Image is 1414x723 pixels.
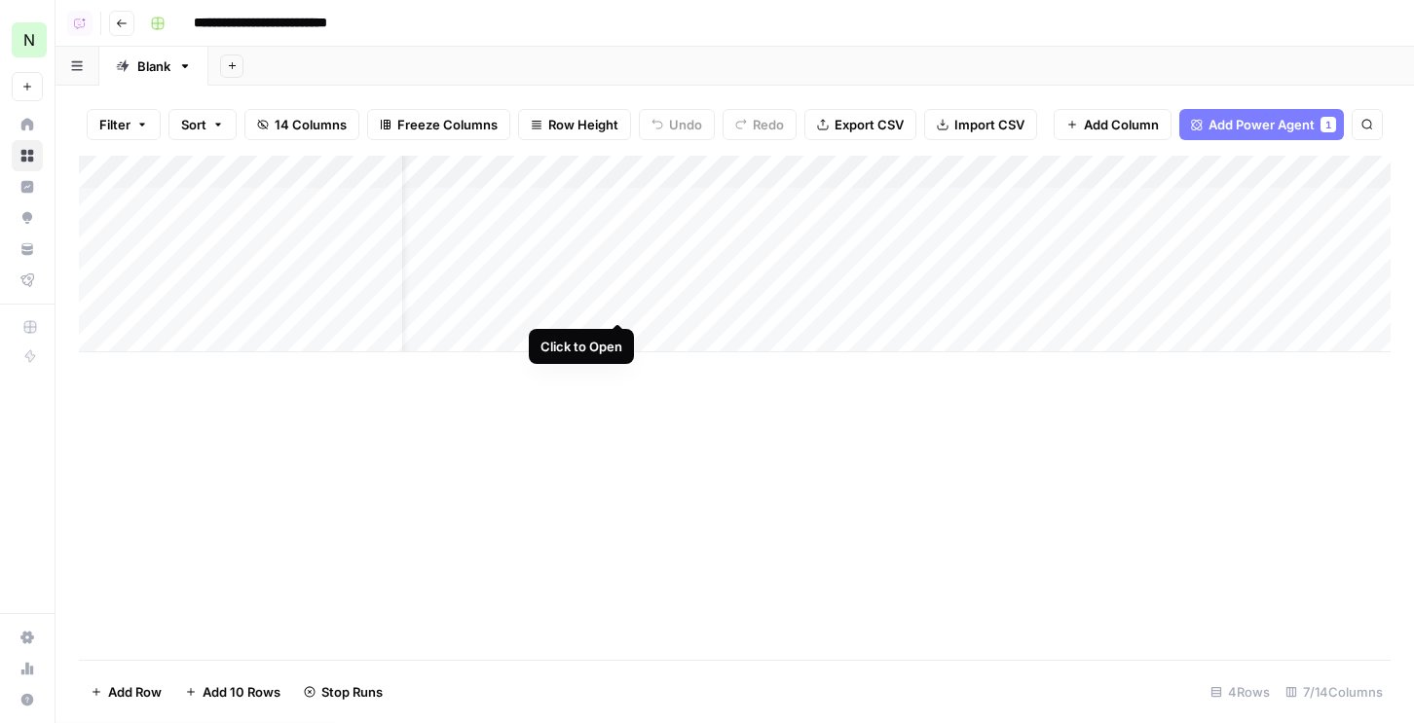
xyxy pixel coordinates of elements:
[321,682,383,702] span: Stop Runs
[924,109,1037,140] button: Import CSV
[723,109,797,140] button: Redo
[12,202,43,234] a: Opportunities
[99,115,130,134] span: Filter
[1179,109,1344,140] button: Add Power Agent1
[954,115,1024,134] span: Import CSV
[12,265,43,296] a: Flightpath
[12,234,43,265] a: Your Data
[548,115,618,134] span: Row Height
[181,115,206,134] span: Sort
[79,676,173,707] button: Add Row
[12,16,43,64] button: Workspace: Nicole G
[804,109,916,140] button: Export CSV
[367,109,510,140] button: Freeze Columns
[1325,117,1331,132] span: 1
[137,56,170,76] div: Blank
[1321,117,1336,132] div: 1
[12,622,43,653] a: Settings
[1203,676,1278,707] div: 4 Rows
[23,28,35,52] span: N
[835,115,904,134] span: Export CSV
[1054,109,1172,140] button: Add Column
[639,109,715,140] button: Undo
[669,115,702,134] span: Undo
[108,682,162,702] span: Add Row
[87,109,161,140] button: Filter
[12,140,43,171] a: Browse
[292,676,394,707] button: Stop Runs
[753,115,784,134] span: Redo
[173,676,292,707] button: Add 10 Rows
[168,109,237,140] button: Sort
[12,684,43,715] button: Help + Support
[518,109,631,140] button: Row Height
[12,109,43,140] a: Home
[540,337,622,356] div: Click to Open
[275,115,347,134] span: 14 Columns
[12,171,43,202] a: Insights
[99,47,208,86] a: Blank
[1084,115,1159,134] span: Add Column
[397,115,498,134] span: Freeze Columns
[203,682,280,702] span: Add 10 Rows
[1278,676,1391,707] div: 7/14 Columns
[1209,115,1315,134] span: Add Power Agent
[12,653,43,684] a: Usage
[244,109,359,140] button: 14 Columns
